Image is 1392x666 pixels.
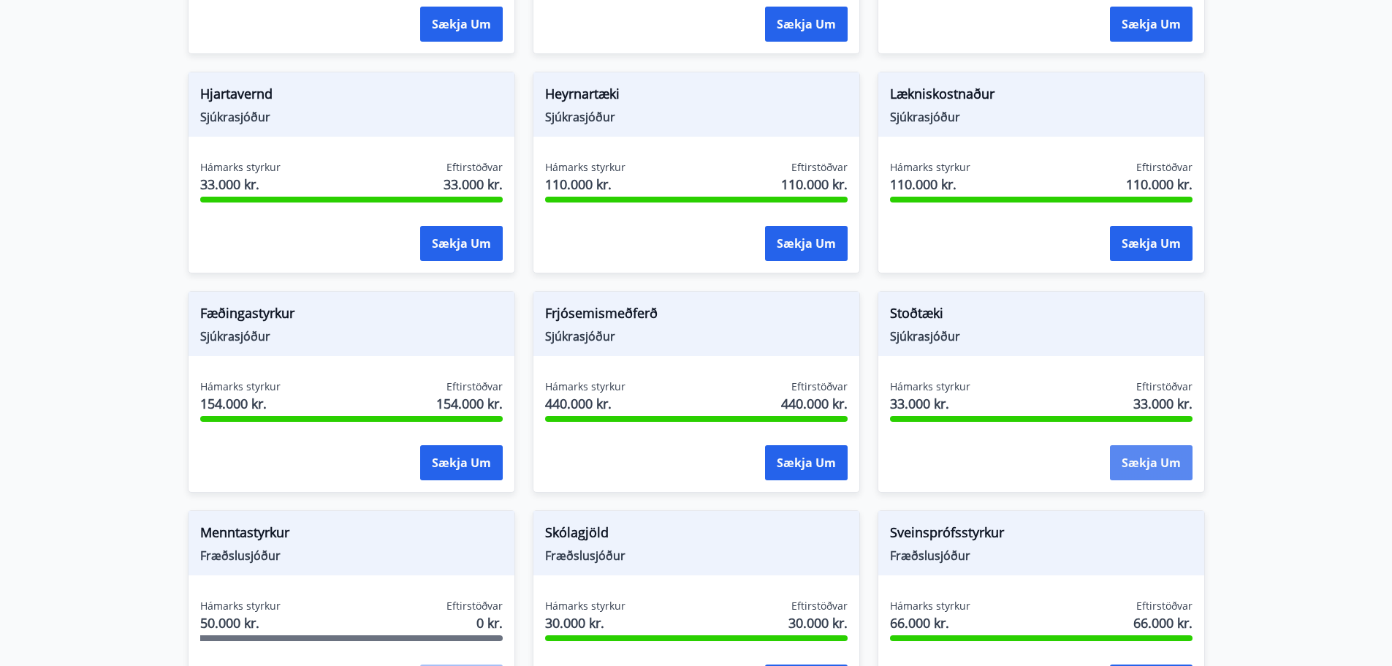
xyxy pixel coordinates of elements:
[545,599,625,613] span: Hámarks styrkur
[476,613,503,632] span: 0 kr.
[791,599,848,613] span: Eftirstöðvar
[420,445,503,480] button: Sækja um
[545,394,625,413] span: 440.000 kr.
[545,84,848,109] span: Heyrnartæki
[890,160,970,175] span: Hámarks styrkur
[545,548,848,564] span: Fræðslusjóður
[1110,226,1193,261] button: Sækja um
[781,175,848,194] span: 110.000 kr.
[765,445,848,480] button: Sækja um
[890,84,1193,109] span: Lækniskostnaður
[446,160,503,175] span: Eftirstöðvar
[545,109,848,125] span: Sjúkrasjóður
[200,613,281,632] span: 50.000 kr.
[1136,599,1193,613] span: Eftirstöðvar
[791,160,848,175] span: Eftirstöðvar
[200,84,503,109] span: Hjartavernd
[545,175,625,194] span: 110.000 kr.
[890,175,970,194] span: 110.000 kr.
[200,599,281,613] span: Hámarks styrkur
[765,226,848,261] button: Sækja um
[545,303,848,328] span: Frjósemismeðferð
[1126,175,1193,194] span: 110.000 kr.
[1133,613,1193,632] span: 66.000 kr.
[545,328,848,344] span: Sjúkrasjóður
[200,160,281,175] span: Hámarks styrkur
[1133,394,1193,413] span: 33.000 kr.
[446,379,503,394] span: Eftirstöðvar
[446,599,503,613] span: Eftirstöðvar
[890,394,970,413] span: 33.000 kr.
[1110,7,1193,42] button: Sækja um
[1136,160,1193,175] span: Eftirstöðvar
[420,7,503,42] button: Sækja um
[890,548,1193,564] span: Fræðslusjóður
[420,226,503,261] button: Sækja um
[200,394,281,413] span: 154.000 kr.
[890,109,1193,125] span: Sjúkrasjóður
[545,379,625,394] span: Hámarks styrkur
[436,394,503,413] span: 154.000 kr.
[200,379,281,394] span: Hámarks styrkur
[200,328,503,344] span: Sjúkrasjóður
[890,303,1193,328] span: Stoðtæki
[791,379,848,394] span: Eftirstöðvar
[890,613,970,632] span: 66.000 kr.
[1136,379,1193,394] span: Eftirstöðvar
[890,523,1193,548] span: Sveinsprófsstyrkur
[545,523,848,548] span: Skólagjöld
[765,7,848,42] button: Sækja um
[200,523,503,548] span: Menntastyrkur
[890,379,970,394] span: Hámarks styrkur
[200,109,503,125] span: Sjúkrasjóður
[1110,445,1193,480] button: Sækja um
[890,599,970,613] span: Hámarks styrkur
[890,328,1193,344] span: Sjúkrasjóður
[781,394,848,413] span: 440.000 kr.
[200,175,281,194] span: 33.000 kr.
[788,613,848,632] span: 30.000 kr.
[545,613,625,632] span: 30.000 kr.
[444,175,503,194] span: 33.000 kr.
[200,548,503,564] span: Fræðslusjóður
[545,160,625,175] span: Hámarks styrkur
[200,303,503,328] span: Fæðingastyrkur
